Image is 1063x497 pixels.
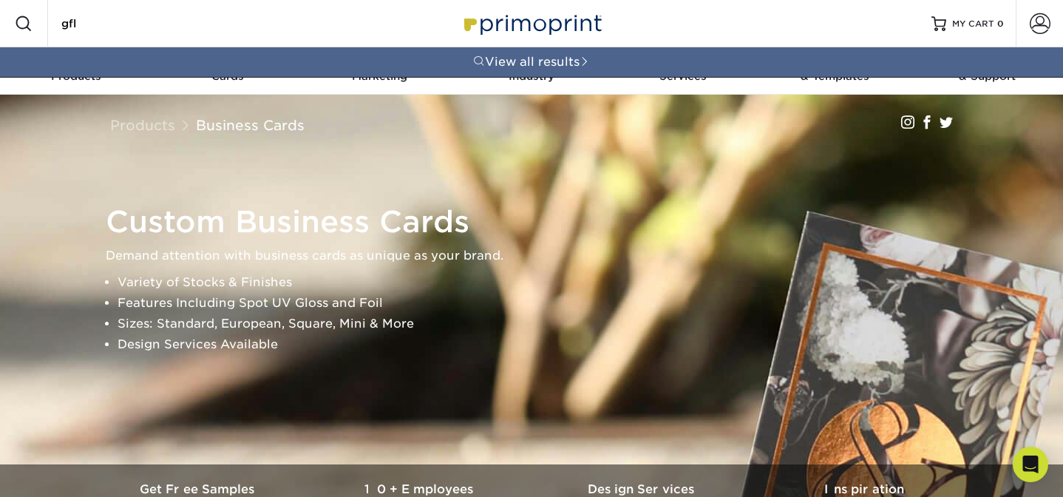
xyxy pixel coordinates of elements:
p: Demand attention with business cards as unique as your brand. [106,246,971,266]
input: SEARCH PRODUCTS..... [60,15,204,33]
li: Variety of Stocks & Finishes [118,272,971,293]
img: Primoprint [458,7,605,39]
span: 0 [997,18,1004,29]
a: Business Cards [196,117,305,133]
a: Products [110,117,175,133]
iframe: Google Customer Reviews [4,452,126,492]
li: Sizes: Standard, European, Square, Mini & More [118,314,971,334]
h3: Inspiration [753,482,975,496]
h1: Custom Business Cards [106,204,971,240]
div: Open Intercom Messenger [1013,447,1048,482]
h3: 10+ Employees [310,482,531,496]
li: Features Including Spot UV Gloss and Foil [118,293,971,314]
li: Design Services Available [118,334,971,355]
h3: Get Free Samples [88,482,310,496]
span: MY CART [952,18,994,30]
h3: Design Services [531,482,753,496]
